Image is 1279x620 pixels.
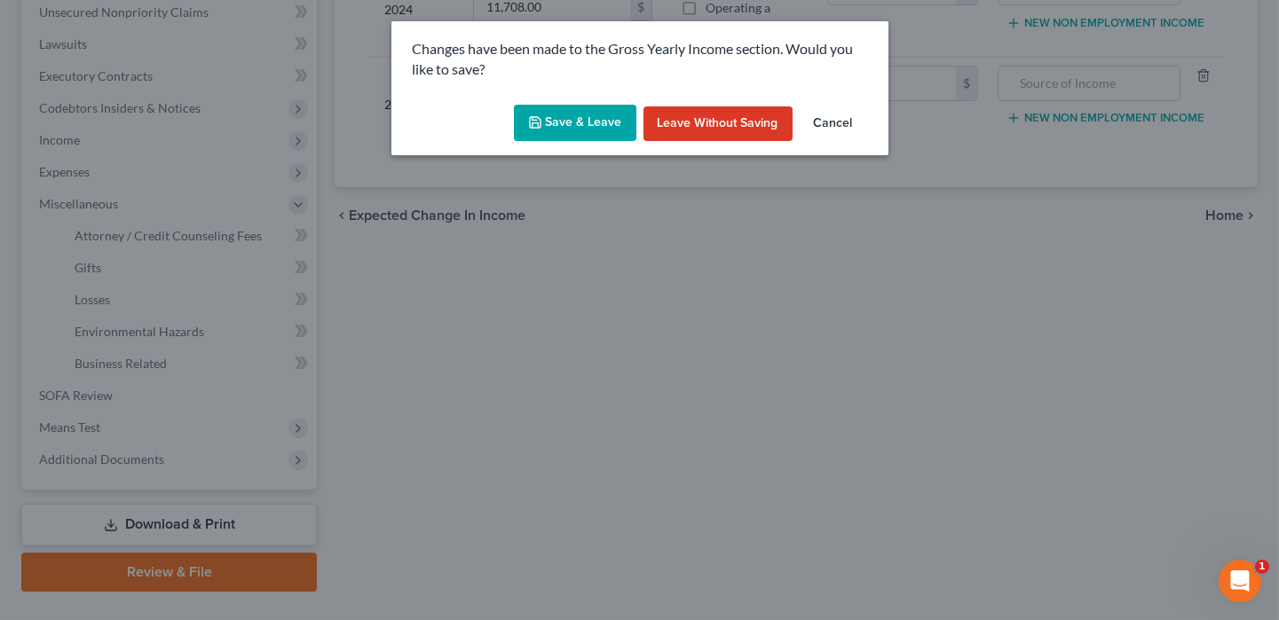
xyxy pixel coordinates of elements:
iframe: Intercom live chat [1219,560,1261,602]
button: Cancel [800,106,867,142]
button: Save & Leave [514,105,636,142]
span: 1 [1255,560,1269,574]
button: Leave without Saving [643,106,793,142]
p: Changes have been made to the Gross Yearly Income section. Would you like to save? [413,39,867,80]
